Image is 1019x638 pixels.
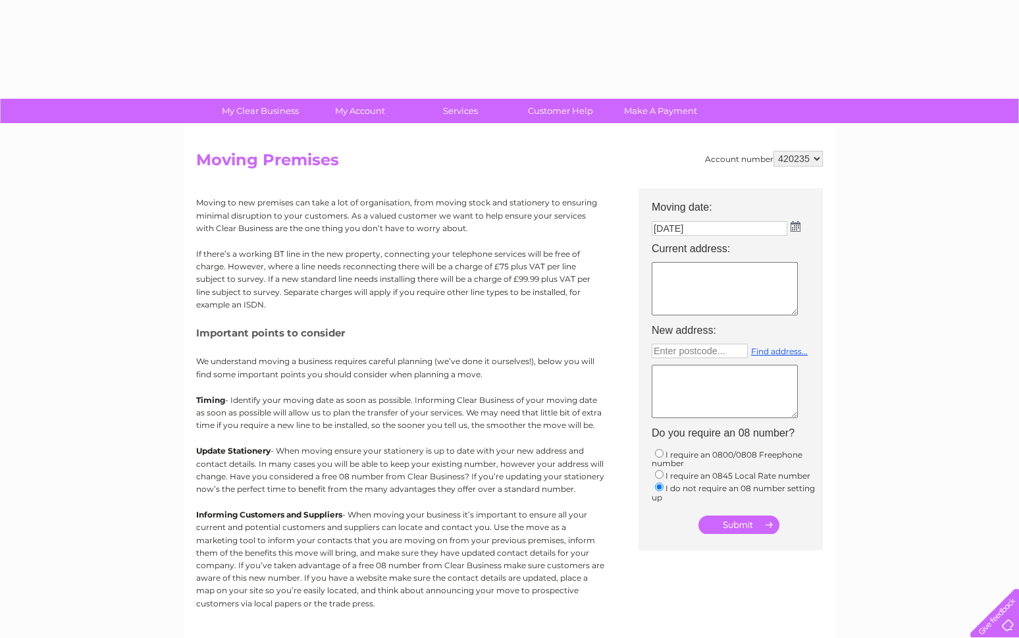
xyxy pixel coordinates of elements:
[196,196,604,234] p: Moving to new premises can take a lot of organisation, from moving stock and stationery to ensuri...
[196,394,604,432] p: - Identify your moving date as soon as possible. Informing Clear Business of your moving date as ...
[196,151,823,176] h2: Moving Premises
[698,516,779,534] input: Submit
[196,444,604,495] p: - When moving ensure your stationery is up to date with your new address and contact details. In ...
[306,99,415,123] a: My Account
[196,327,604,338] h5: Important points to consider
[196,508,604,610] p: - When moving your business it’s important to ensure all your current and potential customers and...
[196,446,271,456] b: Update Stationery
[196,248,604,311] p: If there’s a working BT line in the new property, connecting your telephone services will be free...
[206,99,315,123] a: My Clear Business
[406,99,515,123] a: Services
[751,346,808,356] a: Find address...
[705,151,823,167] div: Account number
[645,423,829,443] th: Do you require an 08 number?
[645,239,829,259] th: Current address:
[645,188,829,217] th: Moving date:
[606,99,715,123] a: Make A Payment
[645,444,829,506] td: I require an 0800/0808 Freephone number I require an 0845 Local Rate number I do not require an 0...
[791,221,800,232] img: ...
[196,510,342,519] b: Informing Customers and Suppliers
[196,395,225,405] b: Timing
[196,355,604,380] p: We understand moving a business requires careful planning (we’ve done it ourselves!), below you w...
[506,99,615,123] a: Customer Help
[645,321,829,340] th: New address:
